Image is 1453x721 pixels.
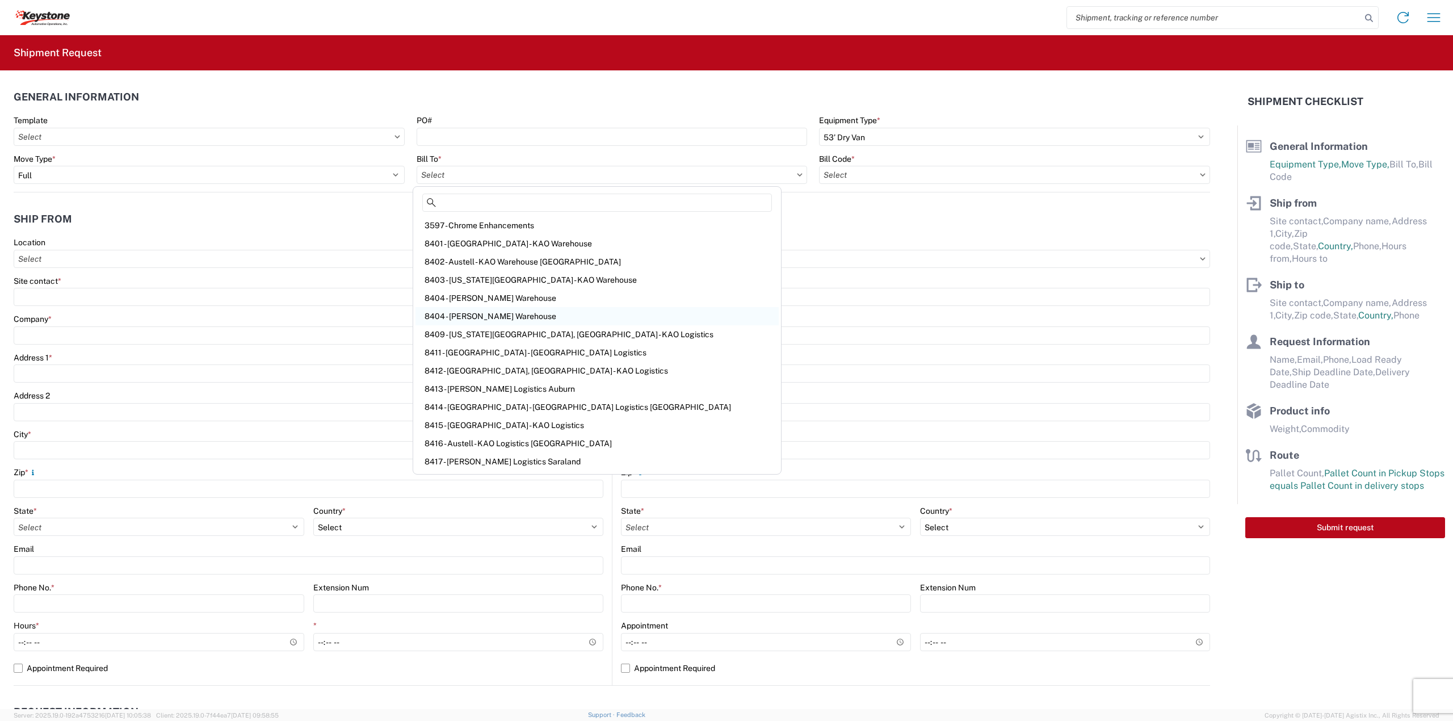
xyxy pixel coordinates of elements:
span: State, [1333,310,1358,321]
span: Bill To, [1389,159,1418,170]
div: 8409 - [US_STATE][GEOGRAPHIC_DATA], [GEOGRAPHIC_DATA] - KAO Logistics [415,325,779,343]
label: Hours [14,621,39,631]
span: Pallet Count in Pickup Stops equals Pallet Count in delivery stops [1270,468,1444,491]
div: 8416 - Austell - KAO Logistics [GEOGRAPHIC_DATA] [415,434,779,452]
span: [DATE] 09:58:55 [231,712,279,719]
span: Ship to [1270,279,1304,291]
div: 8418 - [GEOGRAPHIC_DATA] - KAO Logistics [415,471,779,489]
span: Company name, [1323,216,1392,227]
label: PO# [417,115,432,125]
span: Email, [1297,354,1323,365]
div: 8404 - [PERSON_NAME] Warehouse [415,289,779,307]
button: Submit request [1245,517,1445,538]
span: [DATE] 10:05:38 [105,712,151,719]
span: Name, [1270,354,1297,365]
label: Bill To [417,154,442,164]
span: Phone, [1353,241,1381,251]
span: Server: 2025.19.0-192a4753216 [14,712,151,719]
div: 8417 - [PERSON_NAME] Logistics Saraland [415,452,779,471]
label: Bill Code [819,154,855,164]
label: Company [14,314,52,324]
div: 8412 - [GEOGRAPHIC_DATA], [GEOGRAPHIC_DATA] - KAO Logistics [415,362,779,380]
input: Select [417,166,808,184]
label: Phone No. [621,582,662,593]
span: Ship from [1270,197,1317,209]
h2: Shipment Request [14,46,102,60]
label: Zip [14,467,37,477]
span: Site contact, [1270,216,1323,227]
h2: General Information [14,91,139,103]
label: Address 2 [14,391,50,401]
span: Route [1270,449,1299,461]
label: Email [14,544,34,554]
div: 8403 - [US_STATE][GEOGRAPHIC_DATA] - KAO Warehouse [415,271,779,289]
span: Hours to [1292,253,1328,264]
span: Copyright © [DATE]-[DATE] Agistix Inc., All Rights Reserved [1265,710,1439,720]
a: Feedback [616,711,645,718]
span: Commodity [1301,424,1350,434]
label: Location [14,237,45,248]
span: Equipment Type, [1270,159,1341,170]
label: State [14,506,37,516]
div: 8404 - [PERSON_NAME] Warehouse [415,307,779,325]
span: State, [1293,241,1318,251]
div: 3597 - Chrome Enhancements [415,216,779,234]
div: 8402 - Austell - KAO Warehouse [GEOGRAPHIC_DATA] [415,253,779,271]
label: Site contact [14,276,61,286]
span: Weight, [1270,424,1301,434]
label: Phone No. [14,582,54,593]
label: Appointment Required [14,659,603,677]
div: 8415 - [GEOGRAPHIC_DATA] - KAO Logistics [415,416,779,434]
span: Move Type, [1341,159,1389,170]
div: 8411 - [GEOGRAPHIC_DATA] - [GEOGRAPHIC_DATA] Logistics [415,343,779,362]
label: State [621,506,644,516]
label: Email [621,544,641,554]
span: Country, [1318,241,1353,251]
span: Site contact, [1270,297,1323,308]
label: Country [313,506,346,516]
div: 8413 - [PERSON_NAME] Logistics Auburn [415,380,779,398]
span: Country, [1358,310,1393,321]
label: City [14,429,31,439]
input: Select [621,250,1210,268]
div: 8401 - [GEOGRAPHIC_DATA] - KAO Warehouse [415,234,779,253]
input: Select [819,166,1210,184]
h2: Ship from [14,213,72,225]
h2: Shipment Checklist [1248,95,1363,108]
span: General Information [1270,140,1368,152]
span: Phone [1393,310,1420,321]
span: Pallet Count, [1270,468,1324,479]
label: Extension Num [920,582,976,593]
span: Phone, [1323,354,1351,365]
label: Address 1 [14,353,52,363]
span: Ship Deadline Date, [1292,367,1375,378]
input: Select [14,128,405,146]
h2: Request Information [14,706,138,718]
label: Move Type [14,154,56,164]
label: Appointment [621,621,668,631]
span: City, [1275,310,1294,321]
input: Select [14,250,603,268]
span: Client: 2025.19.0-7f44ea7 [156,712,279,719]
span: Zip code, [1294,310,1333,321]
span: City, [1275,228,1294,239]
label: Template [14,115,48,125]
input: Shipment, tracking or reference number [1067,7,1361,28]
a: Support [588,711,616,718]
span: Request Information [1270,336,1370,347]
span: Product info [1270,405,1330,417]
label: Extension Num [313,582,369,593]
label: Country [920,506,952,516]
div: 8414 - [GEOGRAPHIC_DATA] - [GEOGRAPHIC_DATA] Logistics [GEOGRAPHIC_DATA] [415,398,779,416]
label: Appointment Required [621,659,1210,677]
label: Equipment Type [819,115,880,125]
span: Company name, [1323,297,1392,308]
